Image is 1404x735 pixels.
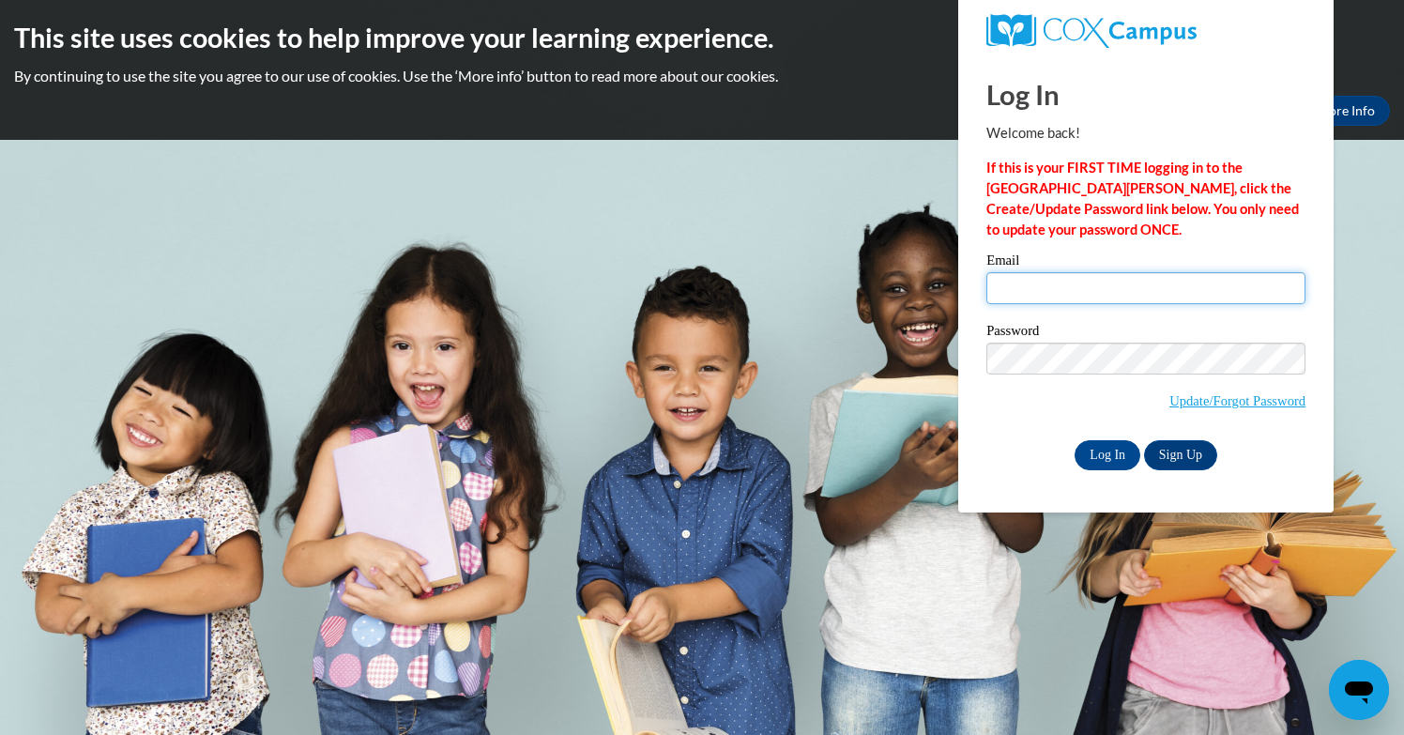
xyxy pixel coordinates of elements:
[1329,660,1389,720] iframe: Button to launch messaging window
[1169,393,1305,408] a: Update/Forgot Password
[986,324,1305,343] label: Password
[1302,96,1390,126] a: More Info
[986,14,1197,48] img: COX Campus
[14,66,1390,86] p: By continuing to use the site you agree to our use of cookies. Use the ‘More info’ button to read...
[14,19,1390,56] h2: This site uses cookies to help improve your learning experience.
[986,75,1305,114] h1: Log In
[1075,440,1140,470] input: Log In
[986,123,1305,144] p: Welcome back!
[986,14,1305,48] a: COX Campus
[1144,440,1217,470] a: Sign Up
[986,253,1305,272] label: Email
[986,160,1299,237] strong: If this is your FIRST TIME logging in to the [GEOGRAPHIC_DATA][PERSON_NAME], click the Create/Upd...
